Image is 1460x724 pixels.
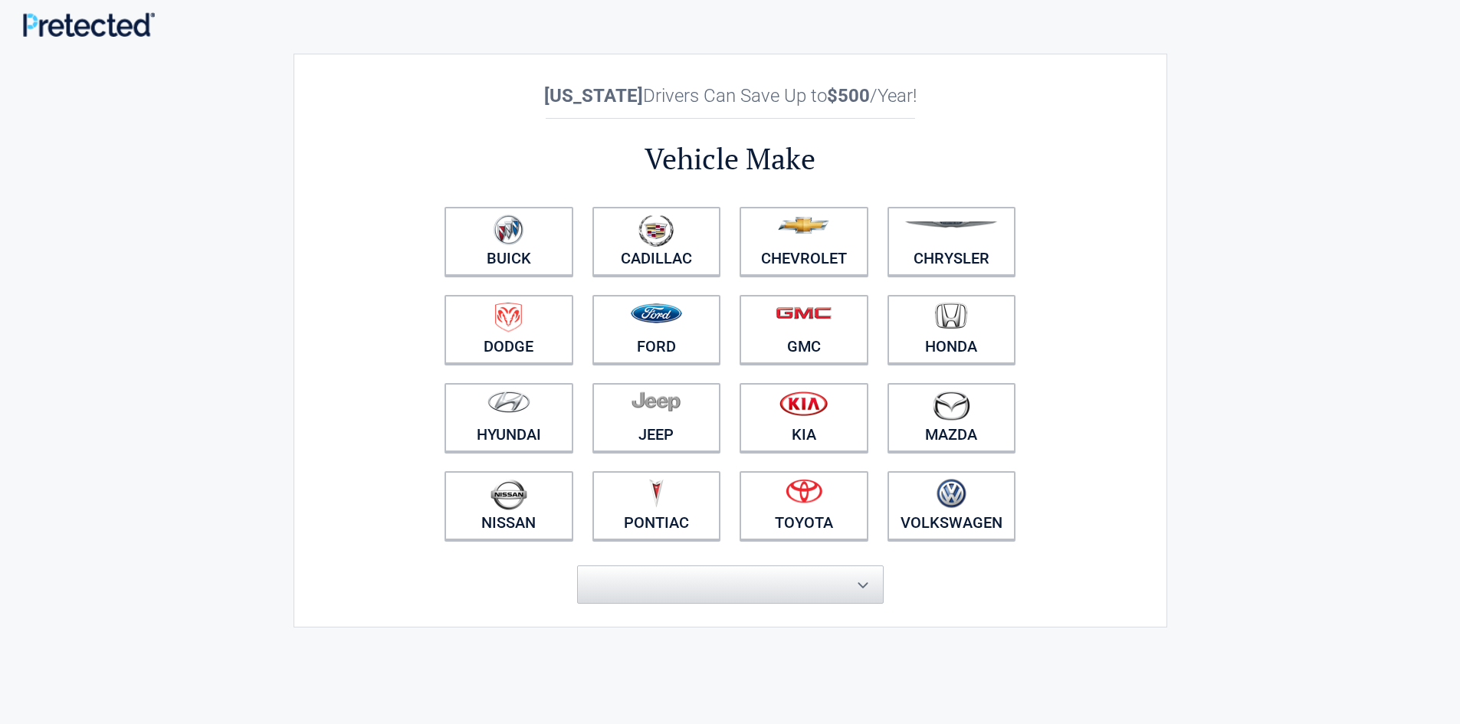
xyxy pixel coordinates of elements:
[935,303,967,329] img: honda
[445,383,573,452] a: Hyundai
[490,479,527,510] img: nissan
[23,12,155,36] img: Main Logo
[592,207,721,276] a: Cadillac
[648,479,664,508] img: pontiac
[937,479,966,509] img: volkswagen
[887,207,1016,276] a: Chrysler
[887,383,1016,452] a: Mazda
[887,295,1016,364] a: Honda
[827,85,870,106] b: $500
[445,295,573,364] a: Dodge
[740,207,868,276] a: Chevrolet
[495,303,522,333] img: dodge
[592,295,721,364] a: Ford
[740,295,868,364] a: GMC
[487,391,530,413] img: hyundai
[435,85,1025,106] h2: Drivers Can Save Up to /Year
[932,391,970,421] img: mazda
[740,383,868,452] a: Kia
[740,471,868,540] a: Toyota
[494,215,523,245] img: buick
[435,139,1025,179] h2: Vehicle Make
[544,85,643,106] b: [US_STATE]
[776,306,832,319] img: gmc
[638,215,674,247] img: cadillac
[904,221,998,228] img: chrysler
[778,217,829,234] img: chevrolet
[786,479,822,503] img: toyota
[779,391,828,416] img: kia
[632,391,681,412] img: jeep
[887,471,1016,540] a: Volkswagen
[631,303,682,323] img: ford
[445,471,573,540] a: Nissan
[592,471,721,540] a: Pontiac
[592,383,721,452] a: Jeep
[445,207,573,276] a: Buick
